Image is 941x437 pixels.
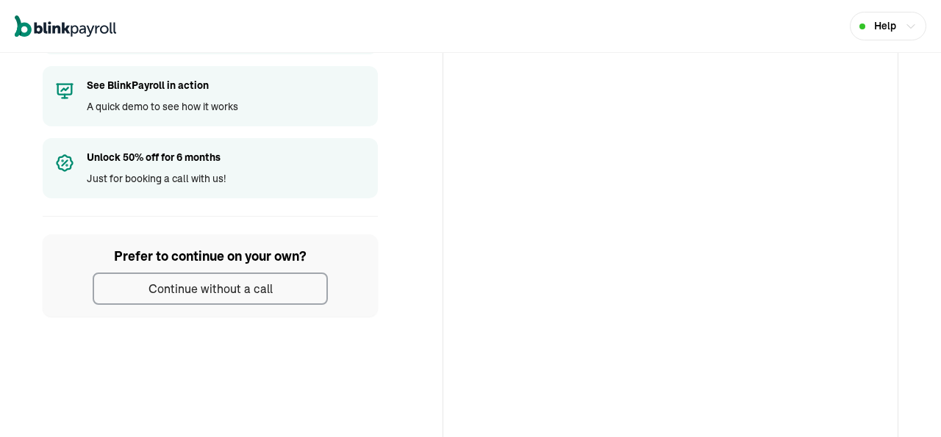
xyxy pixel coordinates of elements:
span: A quick demo to see how it works [87,99,238,115]
iframe: Chat Widget [867,366,941,437]
span: Help [874,18,896,34]
nav: Global [15,5,116,48]
span: Prefer to continue on your own? [114,246,307,267]
div: Continue without a call [149,280,273,297]
span: Just for booking a call with us! [87,171,226,187]
button: Continue without a call [93,272,328,305]
span: Unlock 50% off for 6 months [87,150,226,165]
button: Help [850,12,926,40]
span: See BlinkPayroll in action [87,78,238,93]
